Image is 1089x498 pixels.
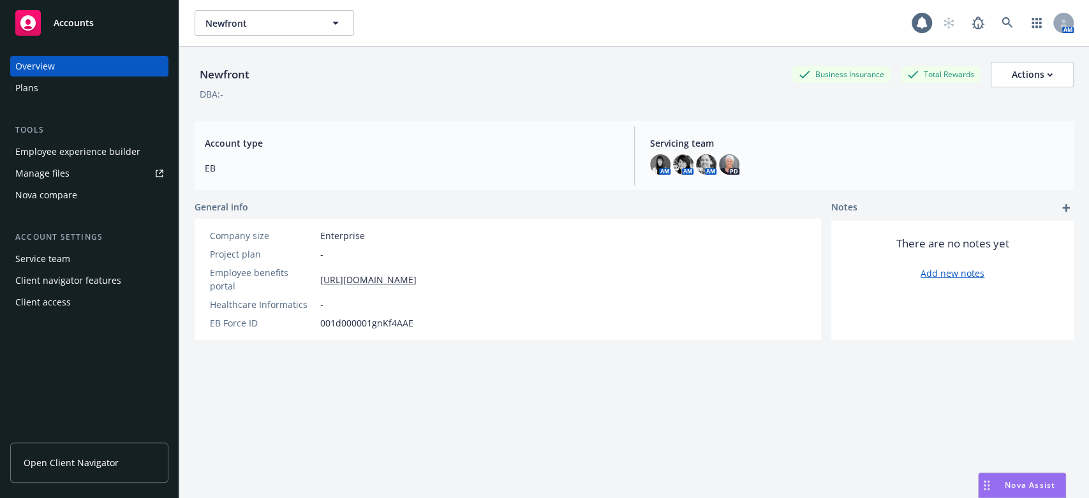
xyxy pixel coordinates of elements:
[10,5,168,41] a: Accounts
[15,142,140,162] div: Employee experience builder
[650,154,670,175] img: photo
[10,124,168,136] div: Tools
[210,229,315,242] div: Company size
[195,200,248,214] span: General info
[10,56,168,77] a: Overview
[673,154,693,175] img: photo
[205,161,619,175] span: EB
[901,66,981,82] div: Total Rewards
[1058,200,1074,216] a: add
[10,270,168,291] a: Client navigator features
[10,142,168,162] a: Employee experience builder
[15,163,70,184] div: Manage files
[979,473,995,497] div: Drag to move
[15,249,70,269] div: Service team
[10,249,168,269] a: Service team
[205,136,619,150] span: Account type
[1012,62,1053,87] div: Actions
[936,10,961,36] a: Start snowing
[320,273,417,286] a: [URL][DOMAIN_NAME]
[195,66,255,83] div: Newfront
[15,56,55,77] div: Overview
[54,18,94,28] span: Accounts
[10,163,168,184] a: Manage files
[15,270,121,291] div: Client navigator features
[10,292,168,312] a: Client access
[205,17,316,30] span: Newfront
[10,231,168,244] div: Account settings
[24,456,119,469] span: Open Client Navigator
[195,10,354,36] button: Newfront
[965,10,991,36] a: Report a Bug
[995,10,1020,36] a: Search
[15,185,77,205] div: Nova compare
[896,236,1009,251] span: There are no notes yet
[320,247,323,261] span: -
[991,62,1074,87] button: Actions
[320,298,323,311] span: -
[210,298,315,311] div: Healthcare Informatics
[1024,10,1049,36] a: Switch app
[210,247,315,261] div: Project plan
[921,267,984,280] a: Add new notes
[320,229,365,242] span: Enterprise
[200,87,223,101] div: DBA: -
[320,316,413,330] span: 001d000001gnKf4AAE
[719,154,739,175] img: photo
[15,78,38,98] div: Plans
[696,154,716,175] img: photo
[978,472,1066,498] button: Nova Assist
[831,200,857,216] span: Notes
[10,185,168,205] a: Nova compare
[650,136,1064,150] span: Servicing team
[792,66,891,82] div: Business Insurance
[10,78,168,98] a: Plans
[210,316,315,330] div: EB Force ID
[15,292,71,312] div: Client access
[210,266,315,293] div: Employee benefits portal
[1005,480,1055,490] span: Nova Assist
